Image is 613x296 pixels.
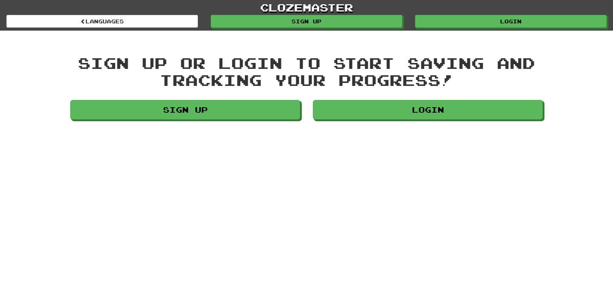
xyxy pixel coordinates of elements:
a: Login [313,100,543,120]
a: Sign up [211,15,402,28]
a: Sign up [70,100,300,120]
a: Login [415,15,607,28]
a: Languages [6,15,198,28]
div: Sign up or login to start saving and tracking your progress! [70,54,543,88]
